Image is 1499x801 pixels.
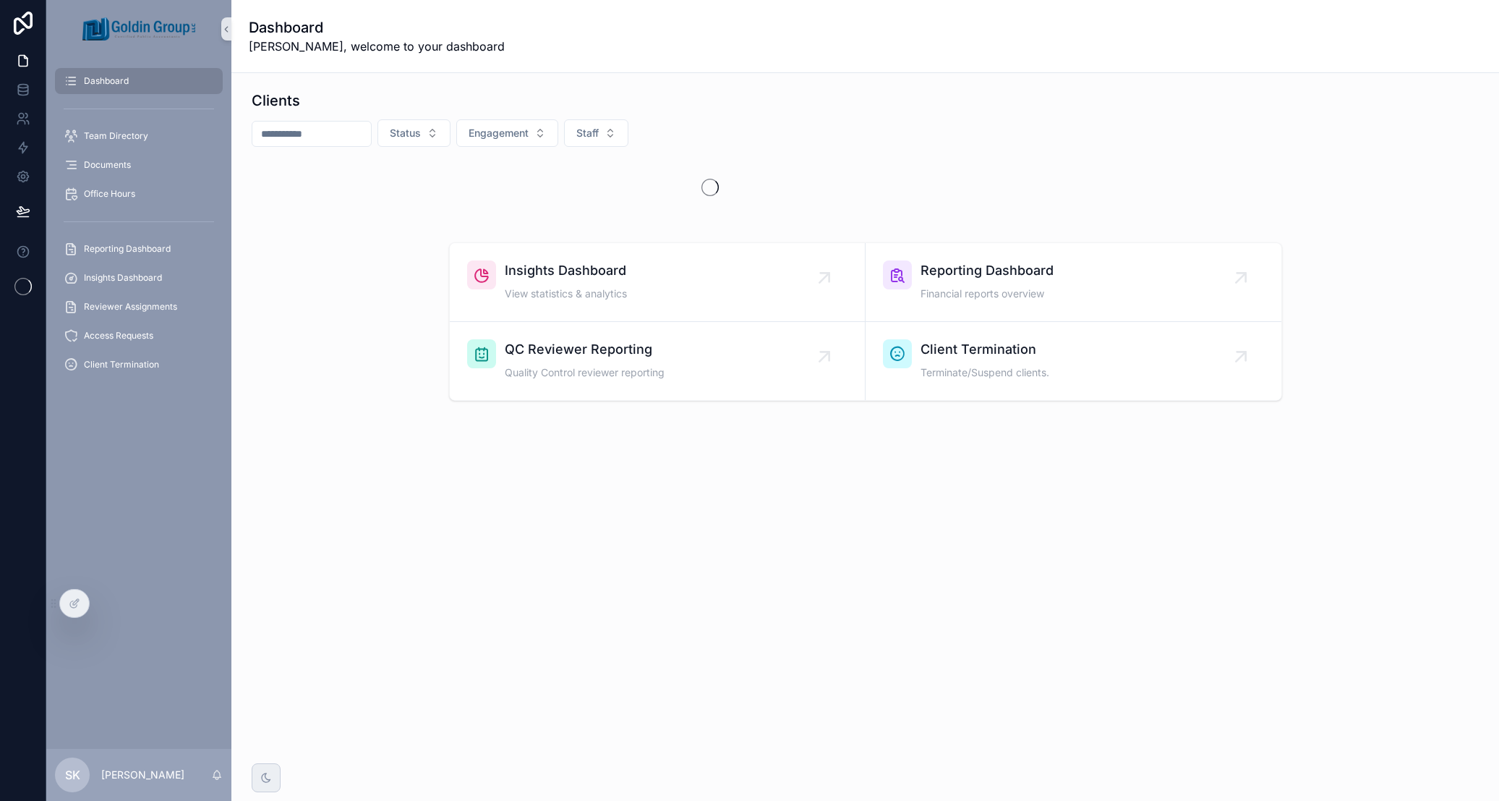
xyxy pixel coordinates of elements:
[252,90,300,111] h1: Clients
[450,243,866,322] a: Insights DashboardView statistics & analytics
[84,159,131,171] span: Documents
[84,301,177,313] span: Reviewer Assignments
[921,339,1049,360] span: Client Termination
[55,294,223,320] a: Reviewer Assignments
[55,68,223,94] a: Dashboard
[55,265,223,291] a: Insights Dashboard
[84,75,129,87] span: Dashboard
[505,339,665,360] span: QC Reviewer Reporting
[505,260,627,281] span: Insights Dashboard
[866,322,1281,400] a: Client TerminationTerminate/Suspend clients.
[84,130,148,142] span: Team Directory
[55,323,223,349] a: Access Requests
[469,126,529,140] span: Engagement
[84,330,153,342] span: Access Requests
[55,352,223,378] a: Client Termination
[46,58,231,397] div: scrollable content
[65,766,80,784] span: SK
[921,365,1049,380] span: Terminate/Suspend clients.
[564,119,628,147] button: Select Button
[55,123,223,149] a: Team Directory
[55,152,223,178] a: Documents
[576,126,599,140] span: Staff
[249,17,505,38] h1: Dashboard
[55,236,223,262] a: Reporting Dashboard
[84,359,159,370] span: Client Termination
[55,181,223,207] a: Office Hours
[921,287,1054,301] span: Financial reports overview
[390,126,421,140] span: Status
[450,322,866,400] a: QC Reviewer ReportingQuality Control reviewer reporting
[84,243,171,255] span: Reporting Dashboard
[101,768,184,782] p: [PERSON_NAME]
[505,365,665,380] span: Quality Control reviewer reporting
[249,38,505,55] span: [PERSON_NAME], welcome to your dashboard
[505,287,627,301] span: View statistics & analytics
[921,260,1054,281] span: Reporting Dashboard
[82,17,195,41] img: App logo
[866,243,1281,322] a: Reporting DashboardFinancial reports overview
[84,272,162,284] span: Insights Dashboard
[84,188,135,200] span: Office Hours
[456,119,558,147] button: Select Button
[377,119,450,147] button: Select Button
